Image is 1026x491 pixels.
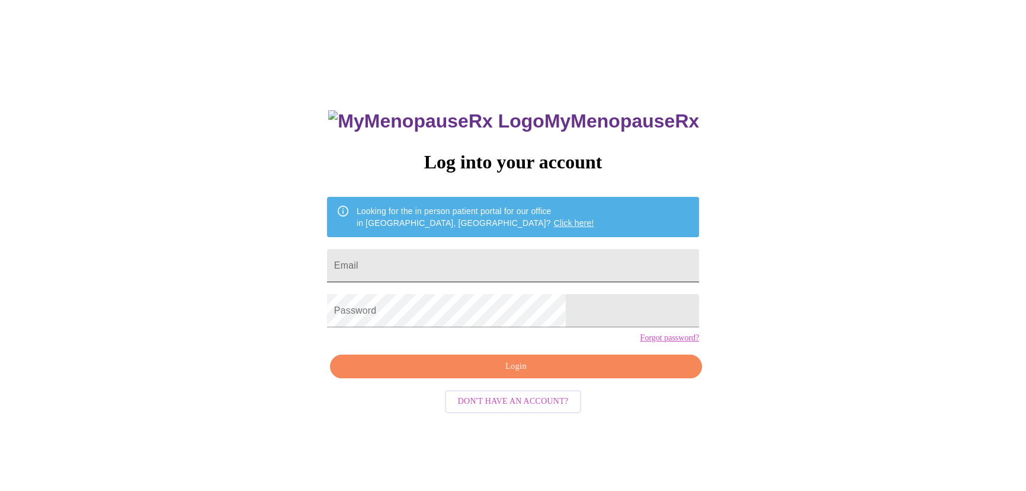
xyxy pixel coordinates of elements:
a: Forgot password? [640,333,699,343]
span: Login [344,359,688,374]
span: Don't have an account? [458,394,569,409]
h3: MyMenopauseRx [328,110,699,132]
a: Don't have an account? [442,396,585,406]
a: Click here! [554,218,594,228]
h3: Log into your account [327,151,699,173]
button: Login [330,355,702,379]
button: Don't have an account? [445,390,582,413]
img: MyMenopauseRx Logo [328,110,544,132]
div: Looking for the in person patient portal for our office in [GEOGRAPHIC_DATA], [GEOGRAPHIC_DATA]? [357,200,594,234]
